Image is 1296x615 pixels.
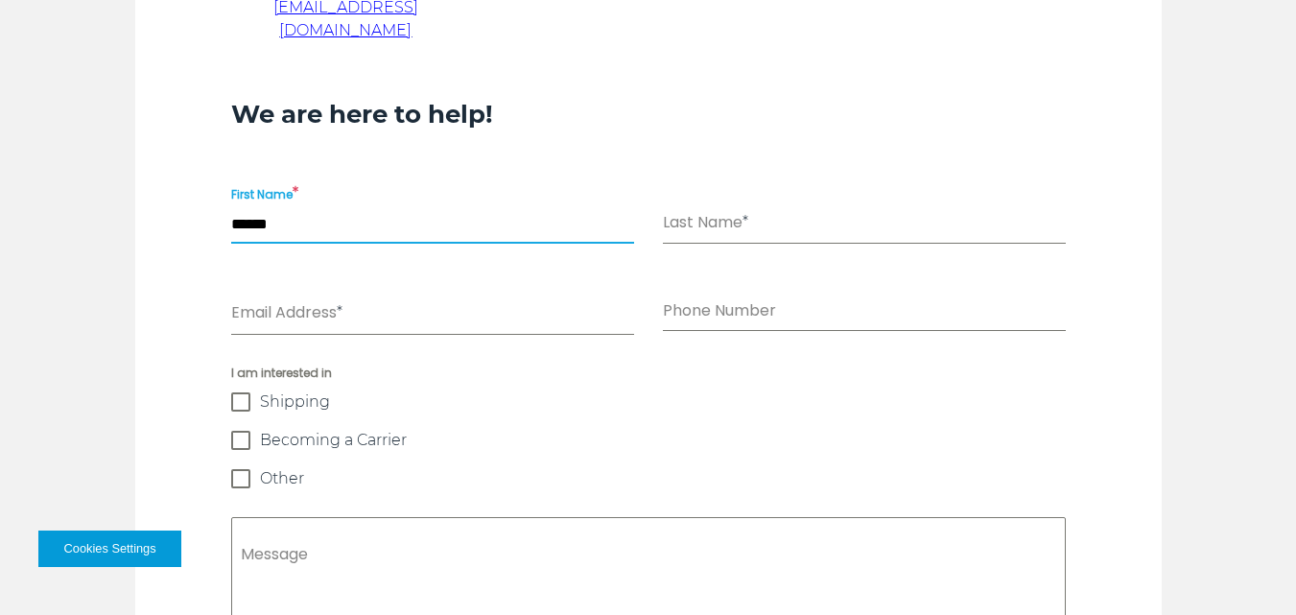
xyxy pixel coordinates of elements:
[260,431,407,450] span: Becoming a Carrier
[231,392,1066,412] label: Shipping
[260,392,330,412] span: Shipping
[231,364,1066,383] span: I am interested in
[231,98,1066,130] h3: We are here to help!
[231,469,1066,488] label: Other
[38,531,181,567] button: Cookies Settings
[231,431,1066,450] label: Becoming a Carrier
[260,469,304,488] span: Other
